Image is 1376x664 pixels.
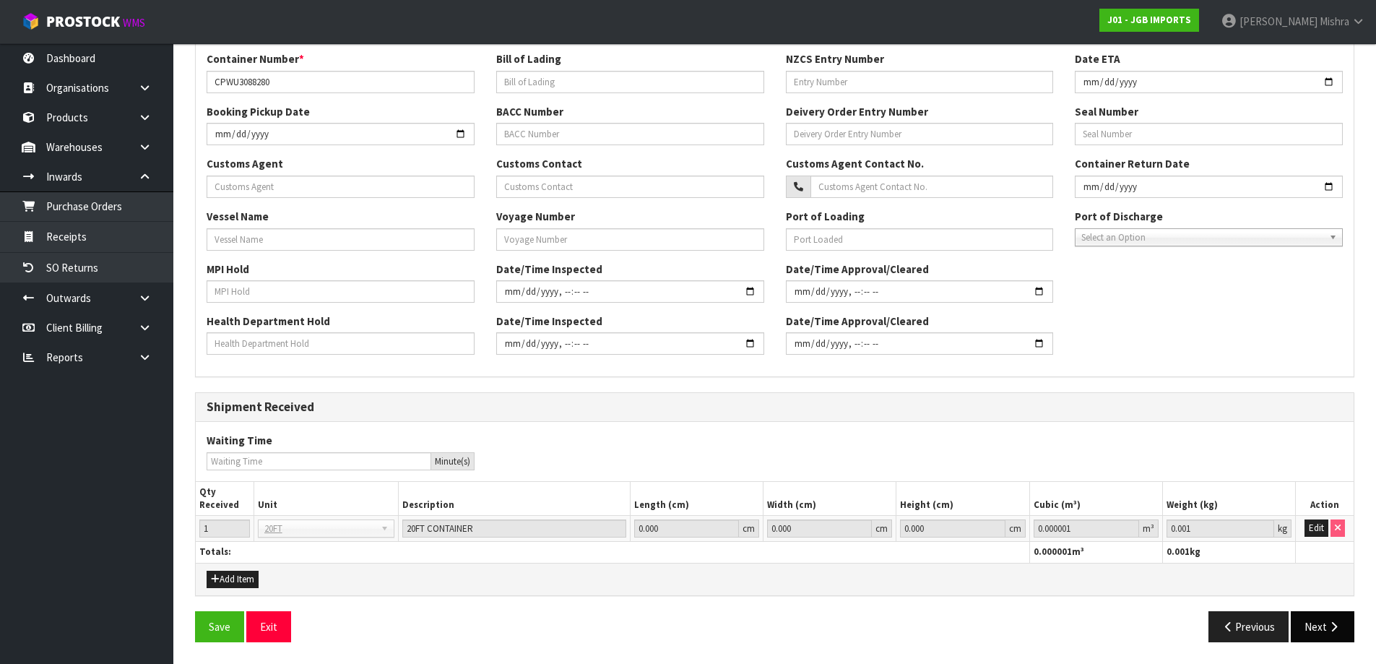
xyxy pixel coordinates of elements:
input: Length [634,519,739,538]
input: BACC Number [496,123,764,145]
input: Customs Agent Contact No. [810,176,1054,198]
input: Height [900,519,1005,538]
label: Deivery Order Entry Number [786,104,928,119]
span: 20FT [264,520,375,538]
label: Container Return Date [1075,156,1190,171]
div: cm [872,519,892,538]
div: cm [739,519,759,538]
span: 0.001 [1167,546,1190,558]
input: Qty Received [199,519,250,538]
span: Select an Option [1081,229,1323,246]
label: Vessel Name [207,209,269,224]
small: WMS [123,16,145,30]
input: Customs Agent [207,176,475,198]
button: Add Item [207,571,259,588]
label: BACC Number [496,104,563,119]
label: Date/Time Approval/Cleared [786,314,929,329]
input: Cont. Bookin Date [207,123,475,145]
div: Minute(s) [431,452,475,470]
label: Health Department Hold [207,314,330,329]
button: Save [195,611,244,642]
th: kg [1162,542,1295,563]
th: Length (cm) [630,482,763,516]
input: Cubic [1034,519,1139,538]
th: Action [1296,482,1354,516]
input: Voyage Number [496,228,764,251]
button: Exit [246,611,291,642]
input: Container Number [207,71,475,93]
label: Booking Pickup Date [207,104,310,119]
th: Width (cm) [763,482,896,516]
button: Next [1291,611,1354,642]
th: Unit [254,482,398,516]
input: Date/Time Inspected [496,332,764,355]
button: Edit [1304,519,1328,537]
input: Date/Time Inspected [786,280,1054,303]
input: Weight [1167,519,1274,538]
div: cm [1005,519,1026,538]
img: cube-alt.png [22,12,40,30]
input: Customs Contact [496,176,764,198]
th: m³ [1029,542,1162,563]
input: Waiting Time [207,452,431,470]
input: MPI Hold [207,280,475,303]
label: Customs Contact [496,156,582,171]
th: Description [399,482,631,516]
input: Port Loaded [786,228,1054,251]
label: Date/Time Inspected [496,262,602,277]
label: Port of Discharge [1075,209,1163,224]
label: MPI Hold [207,262,249,277]
input: Date/Time Inspected [496,280,764,303]
label: Voyage Number [496,209,575,224]
input: Bill of Lading [496,71,764,93]
span: ProStock [46,12,120,31]
span: 0.000001 [1034,546,1072,558]
strong: J01 - JGB IMPORTS [1107,14,1191,26]
div: m³ [1139,519,1159,538]
a: J01 - JGB IMPORTS [1099,9,1199,32]
input: Description [402,519,626,538]
input: Date/Time Inspected [786,332,1054,355]
input: Container Return Date [1075,176,1343,198]
input: Vessel Name [207,228,475,251]
span: [PERSON_NAME] [1239,14,1317,28]
th: Height (cm) [896,482,1029,516]
label: Date/Time Approval/Cleared [786,262,929,277]
div: kg [1274,519,1291,538]
label: Bill of Lading [496,51,561,66]
label: Date/Time Inspected [496,314,602,329]
label: Date ETA [1075,51,1120,66]
h3: Shipment Received [207,400,1343,414]
th: Cubic (m³) [1029,482,1162,516]
input: Deivery Order Entry Number [786,123,1054,145]
button: Previous [1208,611,1289,642]
label: NZCS Entry Number [786,51,884,66]
th: Totals: [196,542,1029,563]
input: Health Department Hold [207,332,475,355]
label: Customs Agent Contact No. [786,156,924,171]
label: Port of Loading [786,209,865,224]
label: Seal Number [1075,104,1138,119]
input: Entry Number [786,71,1054,93]
th: Qty Received [196,482,254,516]
label: Customs Agent [207,156,283,171]
input: Seal Number [1075,123,1343,145]
label: Waiting Time [207,433,272,448]
th: Weight (kg) [1162,482,1295,516]
span: Mishra [1320,14,1349,28]
label: Container Number [207,51,304,66]
input: Width [767,519,872,538]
